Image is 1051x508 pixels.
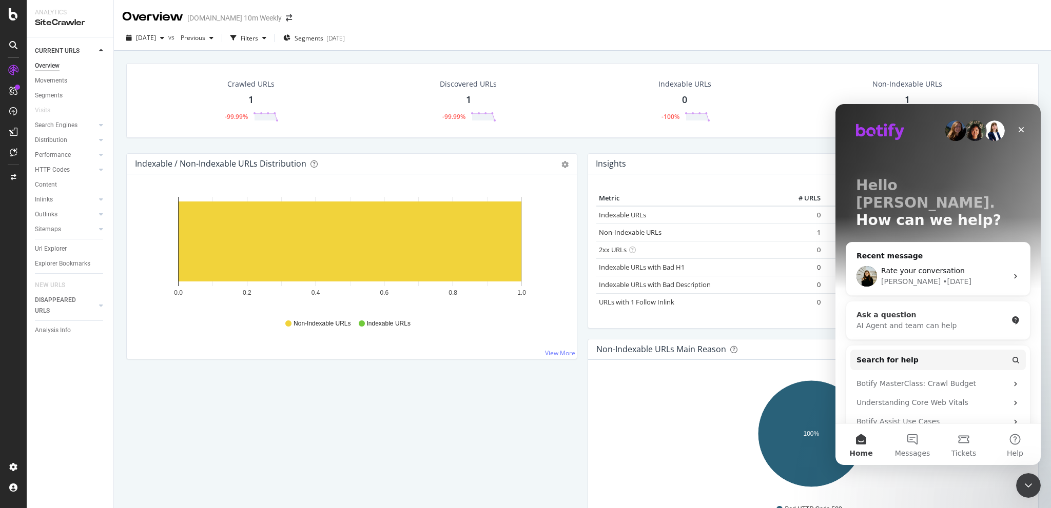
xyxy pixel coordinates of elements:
[226,30,270,46] button: Filters
[804,430,820,437] text: 100%
[682,93,687,107] div: 0
[35,258,106,269] a: Explorer Bookmarks
[782,223,823,241] td: 1
[35,17,105,29] div: SiteCrawler
[599,297,674,307] a: URLs with 1 Follow Inlink
[35,179,57,190] div: Content
[440,79,497,89] div: Discovered URLs
[122,8,183,26] div: Overview
[174,289,183,296] text: 0.0
[35,75,106,86] a: Movements
[35,120,96,131] a: Search Engines
[35,150,71,160] div: Performance
[599,210,646,219] a: Indexable URLs
[136,33,156,42] span: 2025 Sep. 24th
[312,289,320,296] text: 0.4
[286,14,292,22] div: arrow-right-arrow-left
[905,93,910,107] div: 1
[35,46,96,56] a: CURRENT URLS
[782,191,823,206] th: # URLS
[35,325,106,336] a: Analysis Info
[596,191,782,206] th: Metric
[823,206,874,224] td: -100.0 %
[35,194,96,205] a: Inlinks
[227,79,275,89] div: Crawled URLs
[35,280,65,291] div: NEW URLS
[658,79,711,89] div: Indexable URLs
[295,34,323,43] span: Segments
[35,135,96,146] a: Distribution
[517,289,526,296] text: 1.0
[35,224,96,235] a: Sitemaps
[823,191,874,206] th: Change
[35,105,50,116] div: Visits
[35,243,106,254] a: Url Explorer
[35,224,61,235] div: Sitemaps
[782,241,823,258] td: 0
[294,319,351,328] span: Non-Indexable URLs
[367,319,411,328] span: Indexable URLs
[35,75,67,86] div: Movements
[823,293,874,311] td: -100.0 %
[35,90,63,101] div: Segments
[168,33,177,42] span: vs
[1016,473,1041,498] iframe: Intercom live chat
[35,258,90,269] div: Explorer Bookmarks
[823,276,874,293] td: -100.0 %
[661,112,679,121] div: -100%
[872,79,942,89] div: Non-Indexable URLs
[545,349,575,357] a: View More
[782,258,823,276] td: 0
[35,295,96,316] a: DISAPPEARED URLS
[823,223,874,241] td: -100.0 %
[279,30,349,46] button: Segments[DATE]
[599,245,627,254] a: 2xx URLs
[35,179,106,190] a: Content
[35,209,57,220] div: Outlinks
[35,209,96,220] a: Outlinks
[35,280,75,291] a: NEW URLS
[823,258,874,276] td: -100.0 %
[823,241,874,258] td: -100.0 %
[35,60,60,71] div: Overview
[177,30,218,46] button: Previous
[35,165,70,175] div: HTTP Codes
[35,60,106,71] a: Overview
[135,191,565,310] svg: A chart.
[35,325,71,336] div: Analysis Info
[596,376,1026,495] div: A chart.
[326,34,345,43] div: [DATE]
[225,112,248,121] div: -99.99%
[449,289,457,296] text: 0.8
[561,161,569,168] div: gear
[241,34,258,43] div: Filters
[782,206,823,224] td: 0
[599,228,661,237] a: Non-Indexable URLs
